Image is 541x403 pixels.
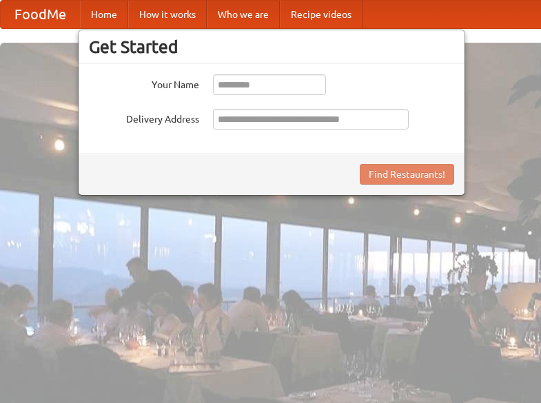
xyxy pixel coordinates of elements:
[360,164,454,185] button: Find Restaurants!
[89,37,454,57] h3: Get Started
[128,1,207,28] a: How it works
[89,74,199,92] label: Your Name
[1,1,80,28] a: FoodMe
[80,1,128,28] a: Home
[207,1,280,28] a: Who we are
[280,1,363,28] a: Recipe videos
[89,109,199,126] label: Delivery Address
